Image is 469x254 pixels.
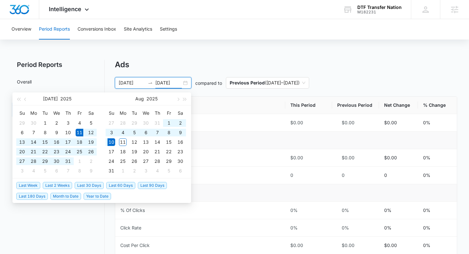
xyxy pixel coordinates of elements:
div: 9 [176,129,184,136]
td: 2025-08-25 [117,156,129,166]
th: We [51,108,62,118]
th: Mo [28,108,39,118]
div: 2 [176,119,184,127]
span: Last 90 Days [138,182,167,189]
td: 2025-08-29 [163,156,175,166]
div: 5 [41,167,49,175]
td: 2025-07-30 [51,156,62,166]
td: 2025-09-02 [129,166,140,176]
th: Sa [175,108,186,118]
th: Previous Period [332,97,379,114]
div: 16 [53,138,60,146]
th: Th [62,108,74,118]
td: 2025-08-09 [85,166,97,176]
p: 0% [384,224,391,231]
div: 22 [41,148,49,156]
button: Period Reports [39,19,70,40]
button: Aug [135,92,144,105]
td: 2025-07-27 [106,118,117,128]
div: Click Rate [120,224,141,231]
td: 2025-07-19 [85,137,97,147]
div: 27 [142,157,150,165]
td: 2025-07-24 [62,147,74,156]
td: 2025-07-03 [62,118,74,128]
div: 26 [130,157,138,165]
td: 2025-08-10 [106,137,117,147]
th: We [140,108,152,118]
td: 2025-08-06 [51,166,62,176]
td: 2025-08-16 [175,137,186,147]
p: $0.00 [384,242,397,249]
td: 2025-08-09 [175,128,186,137]
div: 8 [165,129,173,136]
span: Last Week [16,182,40,189]
th: Mo [117,108,129,118]
div: 30 [176,157,184,165]
td: 2025-07-21 [28,147,39,156]
td: 2025-08-07 [62,166,74,176]
td: Clickability [115,184,457,202]
td: 2025-08-07 [152,128,163,137]
div: 3 [108,129,115,136]
div: 26 [87,148,95,156]
div: 0% [337,207,374,214]
td: 2025-08-12 [129,137,140,147]
div: 3 [64,119,72,127]
a: Overall [17,78,32,85]
div: 1 [119,167,127,175]
td: 2025-07-13 [16,137,28,147]
div: 19 [87,138,95,146]
div: 12 [130,138,138,146]
p: $0.00 [384,119,397,126]
span: Year to Date [84,193,111,200]
td: 2025-08-18 [117,147,129,156]
div: 25 [76,148,83,156]
button: Overview [11,19,31,40]
div: 8 [76,167,83,175]
td: 2025-08-02 [85,156,97,166]
button: 2025 [60,92,71,105]
th: Sa [85,108,97,118]
h1: Ads [115,60,129,69]
button: Conversions Inbox [78,19,116,40]
input: Start date [119,79,145,86]
td: 2025-08-31 [106,166,117,176]
div: 20 [18,148,26,156]
div: $0.00 [290,154,327,161]
div: 13 [142,138,150,146]
div: 11 [119,138,127,146]
div: 6 [142,129,150,136]
div: $0.00 [290,119,327,126]
td: 2025-07-14 [28,137,39,147]
td: 2025-08-22 [163,147,175,156]
td: 2025-07-22 [39,147,51,156]
button: Site Analytics [124,19,152,40]
div: 0 [290,172,327,179]
div: $0.00 [337,154,374,161]
div: 17 [108,148,115,156]
td: 2025-09-04 [152,166,163,176]
div: 23 [176,148,184,156]
div: 23 [53,148,60,156]
td: 2025-07-12 [85,128,97,137]
div: 31 [153,119,161,127]
td: 2025-07-17 [62,137,74,147]
td: 2025-08-04 [117,128,129,137]
div: 24 [64,148,72,156]
td: Visibility [115,132,457,149]
span: to [148,80,153,85]
td: 2025-07-05 [85,118,97,128]
div: 28 [153,157,161,165]
td: 2025-08-08 [163,128,175,137]
span: swap-right [148,80,153,85]
td: 2025-07-11 [74,128,85,137]
div: 31 [108,167,115,175]
div: 24 [108,157,115,165]
input: End date [155,79,182,86]
div: 29 [18,119,26,127]
td: 2025-08-05 [129,128,140,137]
td: 2025-09-01 [117,166,129,176]
div: 0% [337,224,374,231]
td: 2025-09-06 [175,166,186,176]
td: 2025-08-23 [175,147,186,156]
